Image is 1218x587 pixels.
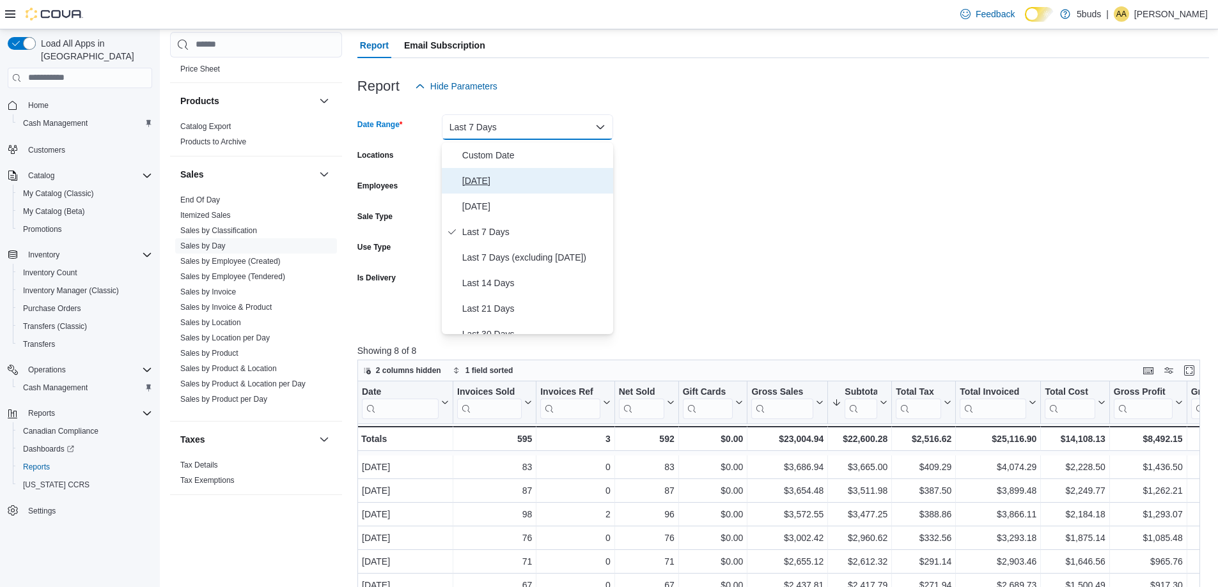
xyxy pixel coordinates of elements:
[316,432,332,447] button: Taxes
[462,224,608,240] span: Last 7 Days
[316,167,332,182] button: Sales
[1161,363,1176,378] button: Display options
[1114,507,1183,522] div: $1,293.07
[448,363,519,378] button: 1 field sorted
[18,204,152,219] span: My Catalog (Beta)
[23,97,152,113] span: Home
[18,423,104,439] a: Canadian Compliance
[1116,6,1127,22] span: AA
[845,386,877,419] div: Subtotal
[180,303,272,312] a: Sales by Invoice & Product
[896,386,941,419] div: Total Tax
[13,114,157,132] button: Cash Management
[960,483,1036,498] div: $3,899.48
[180,475,235,485] span: Tax Exemptions
[13,282,157,300] button: Inventory Manager (Classic)
[896,530,951,545] div: $332.56
[3,167,157,185] button: Catalog
[462,275,608,291] span: Last 14 Days
[357,211,393,222] label: Sale Type
[18,477,152,492] span: Washington CCRS
[23,142,70,158] a: Customers
[18,459,55,475] a: Reports
[955,1,1020,27] a: Feedback
[976,8,1015,20] span: Feedback
[619,507,675,522] div: 96
[1025,7,1054,21] input: Dark Mode
[751,431,824,446] div: $23,004.94
[180,226,257,235] a: Sales by Classification
[362,554,449,569] div: [DATE]
[180,137,246,146] a: Products to Archive
[540,431,610,446] div: 3
[896,483,951,498] div: $387.50
[18,186,99,201] a: My Catalog (Classic)
[180,318,241,327] a: Sales by Location
[18,222,152,237] span: Promotions
[1045,459,1105,475] div: $2,228.50
[540,507,610,522] div: 2
[960,554,1036,569] div: $2,903.46
[540,483,610,498] div: 0
[1045,483,1105,498] div: $2,249.77
[180,379,306,389] span: Sales by Product & Location per Day
[18,319,92,334] a: Transfers (Classic)
[180,333,270,343] span: Sales by Location per Day
[13,422,157,440] button: Canadian Compliance
[683,483,744,498] div: $0.00
[180,95,219,107] h3: Products
[683,530,744,545] div: $0.00
[619,530,675,545] div: 76
[832,530,887,545] div: $2,960.62
[23,362,152,377] span: Operations
[180,122,231,131] a: Catalog Export
[751,530,824,545] div: $3,002.42
[28,365,66,375] span: Operations
[3,96,157,114] button: Home
[180,168,314,181] button: Sales
[1045,386,1095,419] div: Total Cost
[1106,6,1109,22] p: |
[23,247,65,263] button: Inventory
[896,386,941,399] div: Total Tax
[180,379,306,388] a: Sales by Product & Location per Day
[457,431,532,446] div: 595
[832,507,887,522] div: $3,477.25
[18,477,95,492] a: [US_STATE] CCRS
[180,395,267,404] a: Sales by Product per Day
[23,362,71,377] button: Operations
[682,386,733,399] div: Gift Cards
[1045,530,1105,545] div: $1,875.14
[540,386,610,419] button: Invoices Ref
[618,386,674,419] button: Net Sold
[23,188,94,199] span: My Catalog (Classic)
[180,195,220,205] span: End Of Day
[1045,507,1105,522] div: $2,184.18
[28,250,59,260] span: Inventory
[462,250,608,265] span: Last 7 Days (excluding [DATE])
[358,363,446,378] button: 2 columns hidden
[18,380,152,395] span: Cash Management
[18,301,86,316] a: Purchase Orders
[751,483,824,498] div: $3,654.48
[180,65,220,73] a: Price Sheet
[23,286,119,296] span: Inventory Manager (Classic)
[896,554,951,569] div: $291.14
[18,283,124,298] a: Inventory Manager (Classic)
[357,242,391,252] label: Use Type
[26,8,83,20] img: Cova
[457,459,532,475] div: 83
[1114,386,1173,419] div: Gross Profit
[751,459,824,475] div: $3,686.94
[462,173,608,188] span: [DATE]
[960,530,1036,545] div: $3,293.18
[362,507,449,522] div: [DATE]
[180,363,277,374] span: Sales by Product & Location
[1114,431,1183,446] div: $8,492.15
[180,137,246,147] span: Products to Archive
[18,265,152,280] span: Inventory Count
[462,301,608,316] span: Last 21 Days
[751,507,824,522] div: $3,572.55
[23,406,152,421] span: Reports
[180,95,314,107] button: Products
